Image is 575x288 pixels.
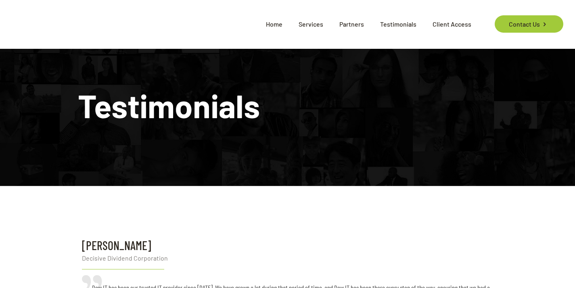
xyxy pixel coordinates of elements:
span: Client Access [424,12,479,36]
a: Contact Us [495,15,563,33]
span: Services [291,12,331,36]
h4: [PERSON_NAME] [82,238,493,252]
span: Home [258,12,291,36]
h1: Testimonials [78,89,497,121]
span: Testimonials [372,12,424,36]
p: Decisive Dividend Corporation [82,253,493,263]
span: Partners [331,12,372,36]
